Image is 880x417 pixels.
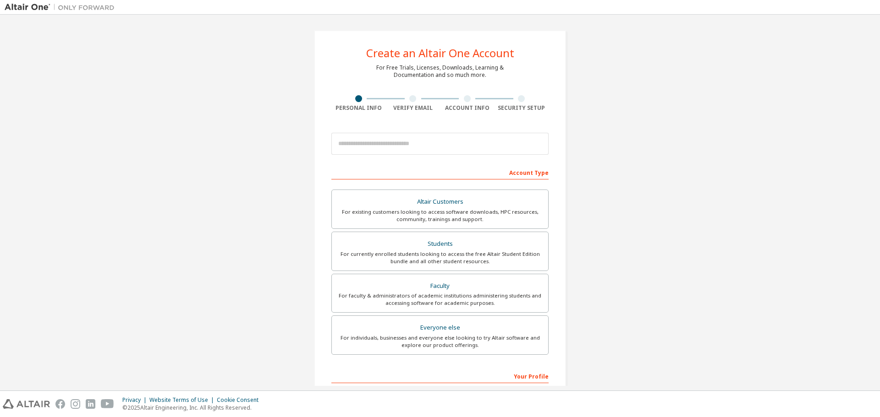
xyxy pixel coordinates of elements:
img: facebook.svg [55,399,65,409]
div: For individuals, businesses and everyone else looking to try Altair software and explore our prod... [337,334,543,349]
div: For currently enrolled students looking to access the free Altair Student Edition bundle and all ... [337,250,543,265]
div: Privacy [122,396,149,404]
img: altair_logo.svg [3,399,50,409]
img: Altair One [5,3,119,12]
div: Altair Customers [337,195,543,208]
div: Everyone else [337,321,543,334]
img: youtube.svg [101,399,114,409]
div: Faculty [337,280,543,292]
div: For faculty & administrators of academic institutions administering students and accessing softwa... [337,292,543,307]
p: © 2025 Altair Engineering, Inc. All Rights Reserved. [122,404,264,412]
div: For existing customers looking to access software downloads, HPC resources, community, trainings ... [337,208,543,223]
div: Your Profile [331,368,549,383]
div: Verify Email [386,104,440,112]
div: Website Terms of Use [149,396,217,404]
div: For Free Trials, Licenses, Downloads, Learning & Documentation and so much more. [376,64,504,79]
div: Students [337,238,543,250]
div: Account Type [331,165,549,179]
div: Security Setup [495,104,549,112]
div: Create an Altair One Account [366,48,514,59]
div: Personal Info [331,104,386,112]
img: linkedin.svg [86,399,95,409]
img: instagram.svg [71,399,80,409]
div: Account Info [440,104,495,112]
div: Cookie Consent [217,396,264,404]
